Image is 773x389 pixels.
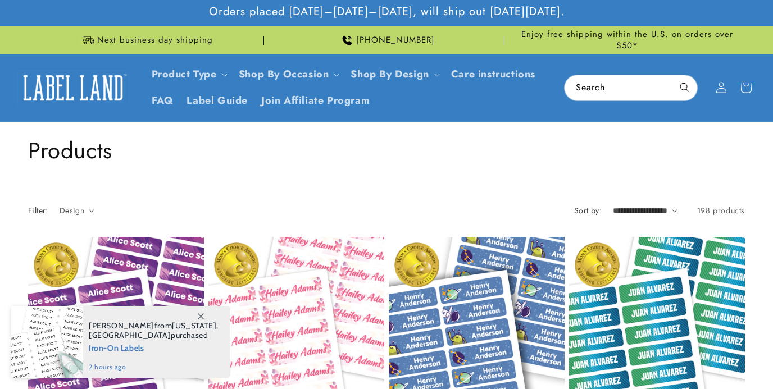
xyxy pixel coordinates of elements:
span: [PERSON_NAME] [89,321,154,331]
span: Care instructions [451,68,535,81]
span: Iron-On Labels [89,340,219,354]
a: Shop By Design [351,67,429,81]
span: Design [60,205,84,216]
span: Next business day shipping [97,35,213,46]
summary: Shop By Design [344,61,444,88]
span: from , purchased [89,321,219,340]
span: Label Guide [187,94,248,107]
button: Search [672,75,697,100]
img: Label Land [17,70,129,105]
span: [GEOGRAPHIC_DATA] [89,330,171,340]
a: FAQ [145,88,180,114]
div: Announcement [28,26,264,54]
span: [US_STATE] [172,321,216,331]
span: [PHONE_NUMBER] [356,35,435,46]
a: Care instructions [444,61,542,88]
h2: Filter: [28,205,48,217]
a: Label Land [13,66,134,109]
span: 2 hours ago [89,362,219,372]
summary: Shop By Occasion [232,61,344,88]
span: Orders placed [DATE]–[DATE]–[DATE], will ship out [DATE][DATE]. [209,4,565,19]
span: FAQ [152,94,174,107]
div: Announcement [269,26,504,54]
summary: Product Type [145,61,232,88]
div: Announcement [509,26,745,54]
span: Shop By Occasion [239,68,329,81]
span: 198 products [697,205,745,216]
a: Label Guide [180,88,254,114]
span: Join Affiliate Program [261,94,370,107]
span: Enjoy free shipping within the U.S. on orders over $50* [509,29,745,51]
a: Join Affiliate Program [254,88,376,114]
h1: Products [28,136,745,165]
label: Sort by: [574,205,602,216]
a: Product Type [152,67,217,81]
summary: Design (0 selected) [60,205,94,217]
